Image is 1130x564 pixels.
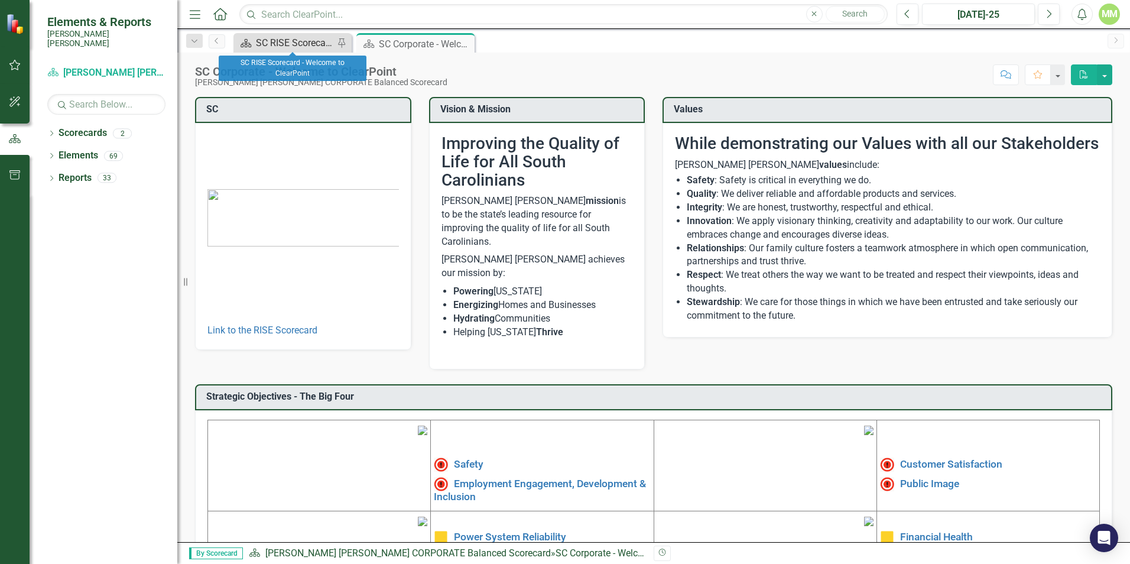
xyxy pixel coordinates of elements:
[47,66,165,80] a: [PERSON_NAME] [PERSON_NAME] CORPORATE Balanced Scorecard
[675,135,1100,153] h2: While demonstrating our Values with all our Stakeholders
[441,251,633,283] p: [PERSON_NAME] [PERSON_NAME] achieves our mission by:
[826,6,885,22] button: Search
[687,201,1100,215] li: : We are honest, trustworthy, respectful and ethical.
[434,477,646,502] a: Employment Engagement, Development & Inclusion
[249,547,645,560] div: »
[59,171,92,185] a: Reports
[864,426,874,435] img: mceclip2%20v3.png
[195,65,447,78] div: SC Corporate - Welcome to ClearPoint
[453,326,633,339] li: Helping [US_STATE]
[842,9,868,18] span: Search
[454,531,566,543] a: Power System Reliability
[687,215,1100,242] li: : We apply visionary thinking, creativity and adaptability to our work. Our culture embraces chan...
[926,8,1031,22] div: [DATE]-25
[687,296,740,307] strong: Stewardship
[454,458,483,470] a: Safety
[239,4,888,25] input: Search ClearPoint...
[47,29,165,48] small: [PERSON_NAME] [PERSON_NAME]
[556,547,712,559] div: SC Corporate - Welcome to ClearPoint
[453,313,495,324] strong: Hydrating
[47,15,165,29] span: Elements & Reports
[236,35,334,50] a: SC RISE Scorecard - Welcome to ClearPoint
[379,37,472,51] div: SC Corporate - Welcome to ClearPoint
[265,547,551,559] a: [PERSON_NAME] [PERSON_NAME] CORPORATE Balanced Scorecard
[1099,4,1120,25] button: MM
[687,174,715,186] strong: Safety
[900,477,959,489] a: Public Image
[1090,524,1118,552] div: Open Intercom Messenger
[206,104,404,115] h3: SC
[453,285,633,299] li: [US_STATE]
[418,426,427,435] img: mceclip1%20v4.png
[256,35,334,50] div: SC RISE Scorecard - Welcome to ClearPoint
[98,173,116,183] div: 33
[434,477,448,491] img: Not Meeting Target
[674,104,1105,115] h3: Values
[434,458,448,472] img: High Alert
[453,299,498,310] strong: Energizing
[687,268,1100,296] li: : We treat others the way we want to be treated and respect their viewpoints, ideas and thoughts.
[113,128,132,138] div: 2
[687,202,722,213] strong: Integrity
[440,104,638,115] h3: Vision & Mission
[687,242,744,254] strong: Relationships
[453,312,633,326] li: Communities
[819,159,847,170] strong: values
[453,286,493,297] strong: Powering
[441,195,633,251] p: [PERSON_NAME] [PERSON_NAME] is to be the state’s leading resource for improving the quality of li...
[189,547,243,559] span: By Scorecard
[5,12,27,34] img: ClearPoint Strategy
[687,296,1100,323] li: : We care for those things in which we have been entrusted and take seriously our commitment to t...
[434,530,448,544] img: Caution
[687,215,732,226] strong: Innovation
[47,94,165,115] input: Search Below...
[207,325,317,336] a: Link to the RISE Scorecard
[418,517,427,526] img: mceclip3%20v3.png
[687,174,1100,187] li: : Safety is critical in everything we do.
[880,458,894,472] img: High Alert
[195,78,447,87] div: [PERSON_NAME] [PERSON_NAME] CORPORATE Balanced Scorecard
[922,4,1035,25] button: [DATE]-25
[687,187,1100,201] li: : We deliver reliable and affordable products and services.
[900,458,1002,470] a: Customer Satisfaction
[59,149,98,163] a: Elements
[219,56,366,81] div: SC RISE Scorecard - Welcome to ClearPoint
[104,151,123,161] div: 69
[864,517,874,526] img: mceclip4.png
[687,188,716,199] strong: Quality
[206,391,1105,402] h3: Strategic Objectives - The Big Four
[880,530,894,544] img: Caution
[586,195,619,206] strong: mission
[59,127,107,140] a: Scorecards
[453,299,633,312] li: Homes and Businesses
[687,269,721,280] strong: Respect
[687,242,1100,269] li: : Our family culture fosters a teamwork atmosphere in which open communication, partnerships and ...
[536,326,563,338] strong: Thrive
[880,477,894,491] img: Not Meeting Target
[441,135,633,189] h2: Improving the Quality of Life for All South Carolinians
[675,158,1100,172] p: [PERSON_NAME] [PERSON_NAME] include:
[900,531,973,543] a: Financial Health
